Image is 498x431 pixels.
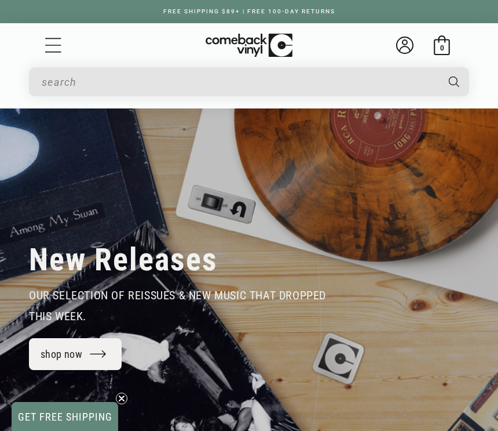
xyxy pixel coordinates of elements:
[43,35,63,55] summary: Menu
[440,44,444,52] span: 0
[152,8,347,15] a: FREE SHIPPING $89+ | FREE 100-DAY RETURNS
[206,34,292,57] img: ComebackVinyl.com
[438,67,470,96] button: Search
[12,402,118,431] div: GET FREE SHIPPINGClose teaser
[42,70,437,94] input: When autocomplete results are available use up and down arrows to review and enter to select
[29,67,469,96] div: Search
[116,393,127,404] button: Close teaser
[29,338,122,370] a: shop now
[18,411,112,423] span: GET FREE SHIPPING
[29,288,326,323] span: our selection of reissues & new music that dropped this week.
[29,241,218,279] h2: New Releases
